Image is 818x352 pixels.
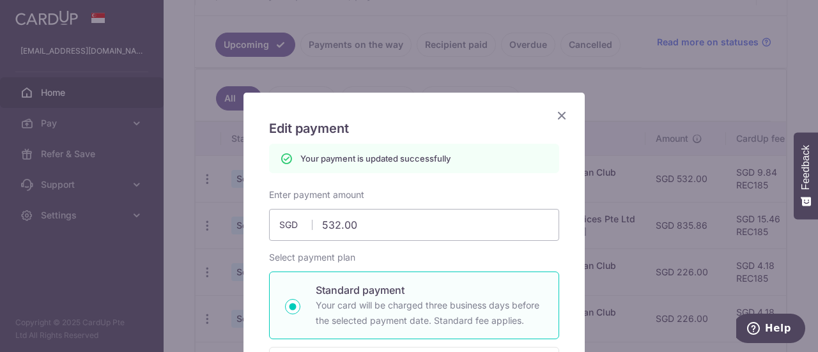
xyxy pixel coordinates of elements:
[800,145,812,190] span: Feedback
[736,314,805,346] iframe: Opens a widget where you can find more information
[300,152,451,165] p: Your payment is updated successfully
[269,209,559,241] input: 0.00
[269,118,559,139] h5: Edit payment
[316,282,543,298] p: Standard payment
[316,298,543,328] p: Your card will be charged three business days before the selected payment date. Standard fee appl...
[279,218,313,231] span: SGD
[794,132,818,219] button: Feedback - Show survey
[269,251,355,264] label: Select payment plan
[554,108,569,123] button: Close
[269,188,364,201] label: Enter payment amount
